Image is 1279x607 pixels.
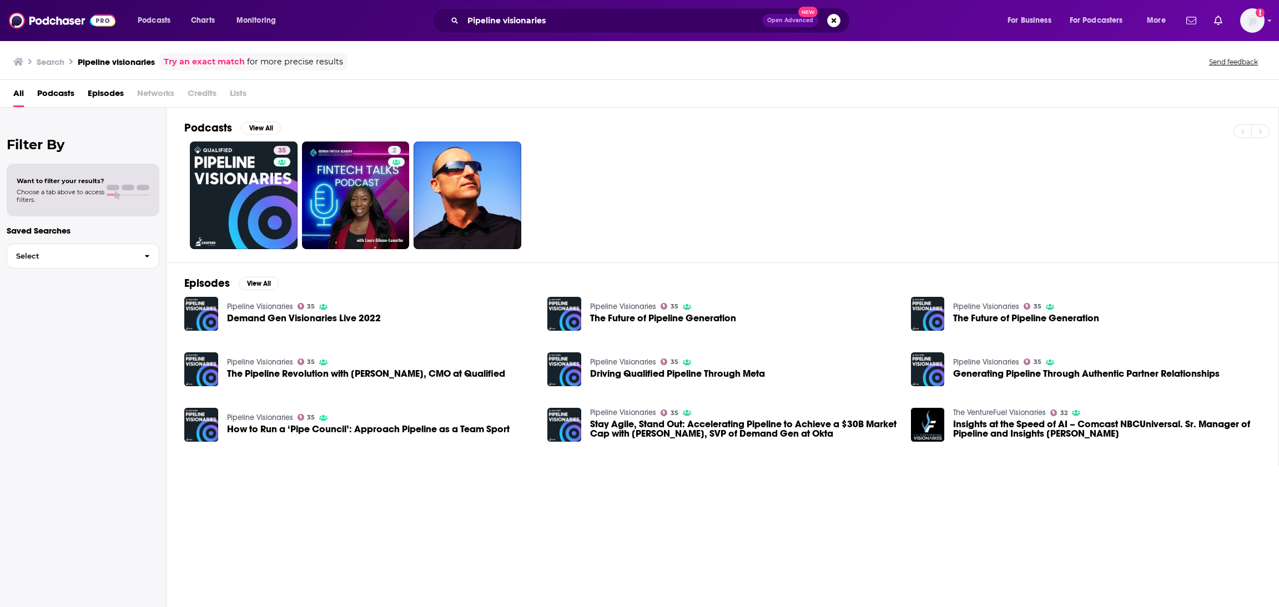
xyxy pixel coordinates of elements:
[911,352,945,386] img: Generating Pipeline Through Authentic Partner Relationships
[1147,13,1166,28] span: More
[247,55,343,68] span: for more precise results
[184,121,281,135] a: PodcastsView All
[227,424,510,434] a: How to Run a ‘Pipe Council’: Approach Pipeline as a Team Sport
[298,303,315,310] a: 35
[767,18,813,23] span: Open Advanced
[1024,358,1041,365] a: 35
[13,84,24,107] a: All
[88,84,124,107] a: Episodes
[184,352,218,386] img: The Pipeline Revolution with Maura McCormick Rivera, CMO at Qualified
[274,146,290,155] a: 35
[590,419,898,438] span: Stay Agile, Stand Out: Accelerating Pipeline to Achieve a $30B Market Cap with [PERSON_NAME], SVP...
[1256,8,1265,17] svg: Add a profile image
[227,357,293,367] a: Pipeline Visionaries
[184,276,230,290] h2: Episodes
[184,408,218,442] img: How to Run a ‘Pipe Council’: Approach Pipeline as a Team Sport
[307,360,315,365] span: 35
[227,313,381,323] a: Demand Gen Visionaries Live 2022
[590,408,656,417] a: Pipeline Visionaries
[188,84,216,107] span: Credits
[953,302,1019,311] a: Pipeline Visionaries
[184,276,279,290] a: EpisodesView All
[463,12,762,29] input: Search podcasts, credits, & more...
[1206,57,1261,67] button: Send feedback
[9,10,115,31] img: Podchaser - Follow, Share and Rate Podcasts
[798,7,818,17] span: New
[1034,360,1041,365] span: 35
[953,369,1220,378] a: Generating Pipeline Through Authentic Partner Relationships
[1024,303,1041,310] a: 35
[302,141,410,249] a: 2
[911,297,945,331] img: The Future of Pipeline Generation
[1240,8,1265,33] button: Show profile menu
[392,145,396,156] span: 2
[1139,12,1180,29] button: open menu
[78,57,155,67] h3: Pipeline visionaries
[307,304,315,309] span: 35
[547,408,581,442] a: Stay Agile, Stand Out: Accelerating Pipeline to Achieve a $30B Market Cap with Len Fischer, SVP o...
[1240,8,1265,33] span: Logged in as LindaBurns
[1210,11,1227,30] a: Show notifications dropdown
[17,188,104,204] span: Choose a tab above to access filters.
[37,84,74,107] a: Podcasts
[184,12,221,29] a: Charts
[7,136,159,153] h2: Filter By
[661,358,678,365] a: 35
[671,360,678,365] span: 35
[241,122,281,135] button: View All
[307,415,315,420] span: 35
[17,177,104,185] span: Want to filter your results?
[1008,13,1051,28] span: For Business
[278,145,286,156] span: 35
[443,8,860,33] div: Search podcasts, credits, & more...
[1070,13,1123,28] span: For Podcasters
[953,408,1046,417] a: The VentureFuel Visionaries
[547,352,581,386] img: Driving Qualified Pipeline Through Meta
[191,13,215,28] span: Charts
[1050,409,1067,416] a: 32
[590,369,765,378] a: Driving Qualified Pipeline Through Meta
[7,252,135,260] span: Select
[953,419,1261,438] a: Insights at the Speed of AI – Comcast NBCUniversal. Sr. Manager of Pipeline and Insights Tito Obaisi
[227,369,505,378] span: The Pipeline Revolution with [PERSON_NAME], CMO at Qualified
[661,409,678,416] a: 35
[671,304,678,309] span: 35
[953,313,1099,323] a: The Future of Pipeline Generation
[911,408,945,442] img: Insights at the Speed of AI – Comcast NBCUniversal. Sr. Manager of Pipeline and Insights Tito Obaisi
[1060,411,1067,416] span: 32
[547,297,581,331] a: The Future of Pipeline Generation
[227,302,293,311] a: Pipeline Visionaries
[953,357,1019,367] a: Pipeline Visionaries
[164,55,245,68] a: Try an exact match
[1240,8,1265,33] img: User Profile
[298,358,315,365] a: 35
[1063,12,1139,29] button: open menu
[7,225,159,236] p: Saved Searches
[388,146,401,155] a: 2
[227,369,505,378] a: The Pipeline Revolution with Maura McCormick Rivera, CMO at Qualified
[184,297,218,331] img: Demand Gen Visionaries Live 2022
[190,141,298,249] a: 35
[953,419,1261,438] span: Insights at the Speed of AI – Comcast NBCUniversal. Sr. Manager of Pipeline and Insights [PERSON_...
[590,313,736,323] a: The Future of Pipeline Generation
[1000,12,1065,29] button: open menu
[590,302,656,311] a: Pipeline Visionaries
[230,84,246,107] span: Lists
[590,419,898,438] a: Stay Agile, Stand Out: Accelerating Pipeline to Achieve a $30B Market Cap with Len Fischer, SVP o...
[138,13,170,28] span: Podcasts
[1182,11,1201,30] a: Show notifications dropdown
